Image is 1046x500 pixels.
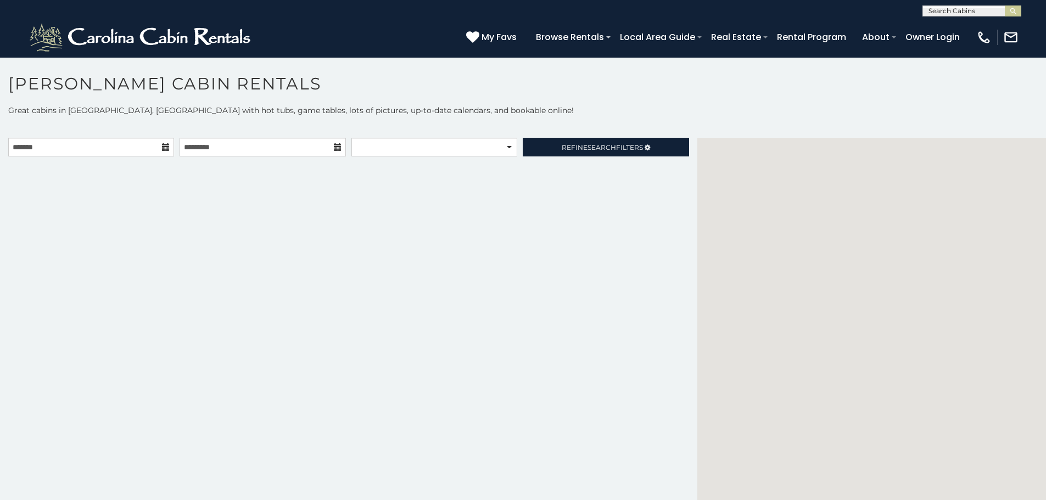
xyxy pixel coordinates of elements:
[523,138,689,156] a: RefineSearchFilters
[27,21,255,54] img: White-1-2.png
[900,27,965,47] a: Owner Login
[482,30,517,44] span: My Favs
[530,27,609,47] a: Browse Rentals
[1003,30,1019,45] img: mail-regular-white.png
[706,27,767,47] a: Real Estate
[562,143,643,151] span: Refine Filters
[614,27,701,47] a: Local Area Guide
[771,27,852,47] a: Rental Program
[588,143,616,151] span: Search
[976,30,992,45] img: phone-regular-white.png
[466,30,519,44] a: My Favs
[857,27,895,47] a: About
